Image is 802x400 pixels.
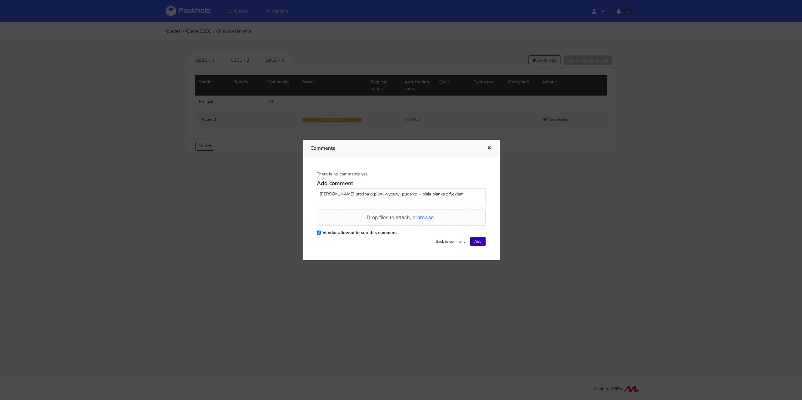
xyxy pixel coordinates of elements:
[470,237,486,246] button: Add
[317,171,486,177] div: There is no comments yet.
[310,144,477,153] h3: Comments
[367,215,435,220] span: Drop files to attach, or
[432,237,469,246] button: Back to comment
[417,215,435,220] span: browse.
[317,180,486,187] h5: Add comment
[322,230,397,236] label: Vendor allowed to see this comment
